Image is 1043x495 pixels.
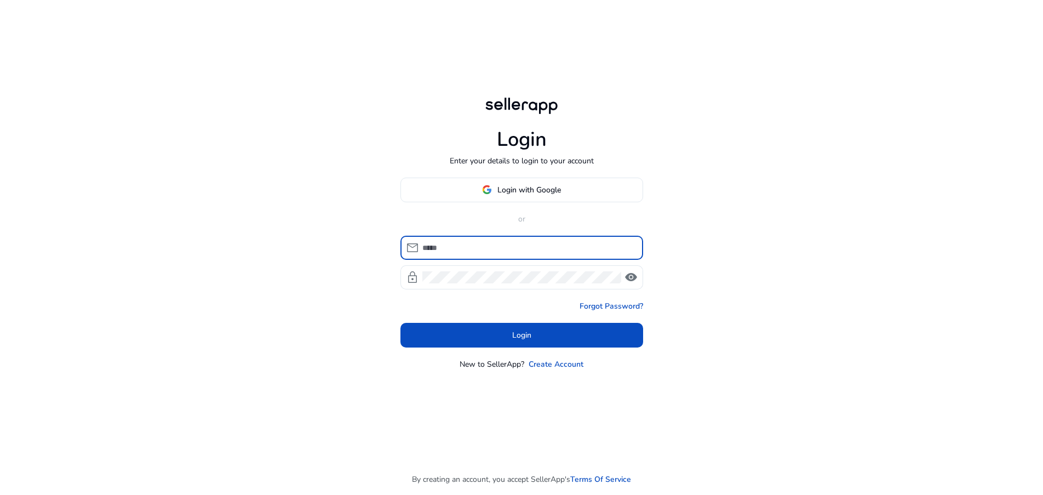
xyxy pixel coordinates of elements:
p: New to SellerApp? [460,359,524,370]
h1: Login [497,128,547,151]
p: or [400,213,643,225]
p: Enter your details to login to your account [450,155,594,167]
button: Login with Google [400,178,643,202]
img: google-logo.svg [482,185,492,195]
span: mail [406,241,419,254]
a: Terms Of Service [570,474,631,485]
a: Forgot Password? [580,300,643,312]
span: visibility [624,271,638,284]
span: lock [406,271,419,284]
a: Create Account [529,359,583,370]
span: Login with Google [497,184,561,196]
span: Login [512,329,531,341]
button: Login [400,323,643,348]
